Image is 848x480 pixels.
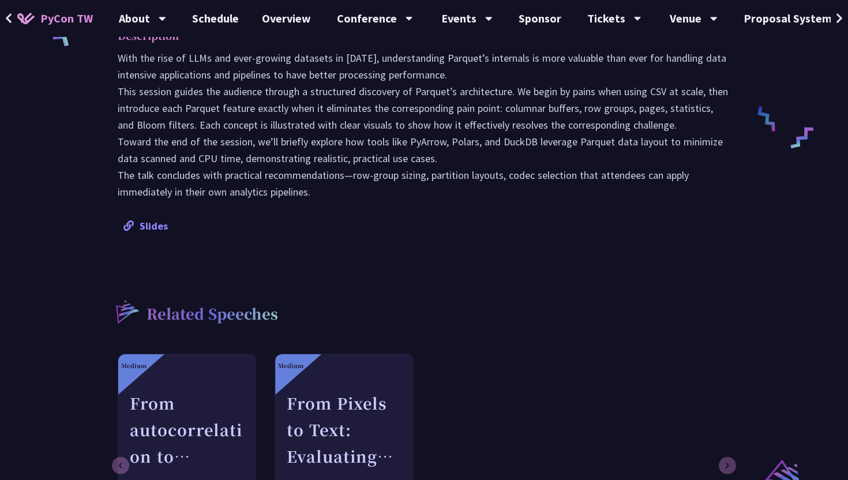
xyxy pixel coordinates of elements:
[6,4,104,33] a: PyCon TW
[287,390,401,470] div: From Pixels to Text: Evaluating Open-Source OCR Models on Japanese Medical Documents
[17,13,35,24] img: Home icon of PyCon TW 2025
[99,283,155,339] img: r3.8d01567.svg
[130,390,244,470] div: From autocorrelation to unsupervised learning; searching for aperiodic tilings (quasicrystals) in...
[278,361,303,370] div: Medium
[118,50,730,200] p: With the rise of LLMs and ever-growing datasets in [DATE], understanding Parquet’s internals is m...
[121,361,147,370] div: Medium
[40,10,93,27] span: PyCon TW
[123,219,168,232] a: Slides
[147,303,278,327] p: Related Speeches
